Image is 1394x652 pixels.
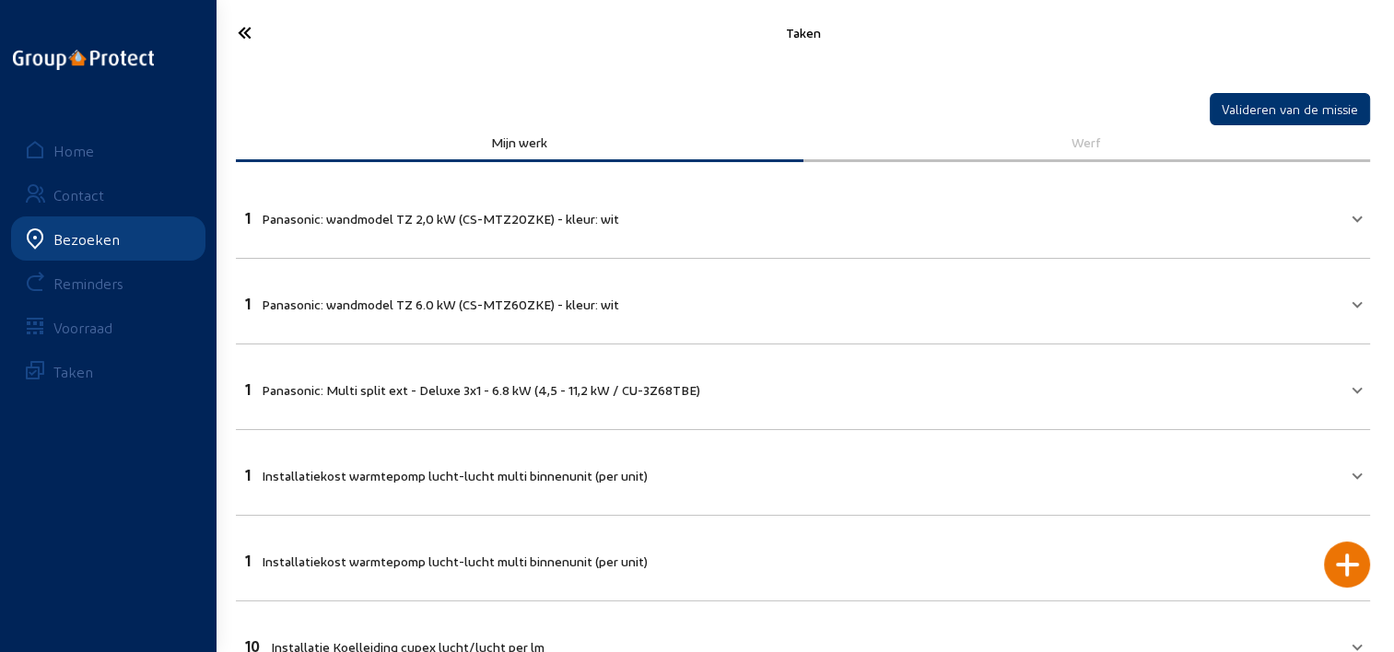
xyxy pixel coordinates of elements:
[53,186,104,204] div: Contact
[262,297,619,312] span: Panasonic: wandmodel TZ 6.0 kW (CS-MTZ60ZKE) - kleur: wit
[53,230,120,248] div: Bezoeken
[13,50,154,70] img: logo-oneline.png
[245,466,251,483] span: 1
[11,305,205,349] a: Voorraad
[53,319,112,336] div: Voorraad
[245,552,251,569] span: 1
[236,270,1370,332] mat-expansion-panel-header: 1Panasonic: wandmodel TZ 6.0 kW (CS-MTZ60ZKE) - kleur: wit
[262,468,648,483] span: Installatiekost warmtepomp lucht-lucht multi binnenunit (per unit)
[236,184,1370,247] mat-expansion-panel-header: 1Panasonic: wandmodel TZ 2,0 kW (CS-MTZ20ZKE) - kleur: wit
[262,553,648,569] span: Installatiekost warmtepomp lucht-lucht multi binnenunit (per unit)
[409,25,1197,41] div: Taken
[262,382,700,398] span: Panasonic: Multi split ext - Deluxe 3x1 - 6.8 kW (4,5 - 11,2 kW / CU-3Z68TBE)
[245,380,251,398] span: 1
[11,128,205,172] a: Home
[53,363,93,380] div: Taken
[53,274,123,292] div: Reminders
[249,134,791,150] div: Mijn werk
[11,172,205,216] a: Contact
[236,355,1370,418] mat-expansion-panel-header: 1Panasonic: Multi split ext - Deluxe 3x1 - 6.8 kW (4,5 - 11,2 kW / CU-3Z68TBE)
[245,295,251,312] span: 1
[11,349,205,393] a: Taken
[1210,93,1370,125] button: Valideren van de missie
[262,211,619,227] span: Panasonic: wandmodel TZ 2,0 kW (CS-MTZ20ZKE) - kleur: wit
[236,527,1370,589] mat-expansion-panel-header: 1Installatiekost warmtepomp lucht-lucht multi binnenunit (per unit)
[236,441,1370,504] mat-expansion-panel-header: 1Installatiekost warmtepomp lucht-lucht multi binnenunit (per unit)
[11,261,205,305] a: Reminders
[53,142,94,159] div: Home
[816,134,1358,150] div: Werf
[245,209,251,227] span: 1
[11,216,205,261] a: Bezoeken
